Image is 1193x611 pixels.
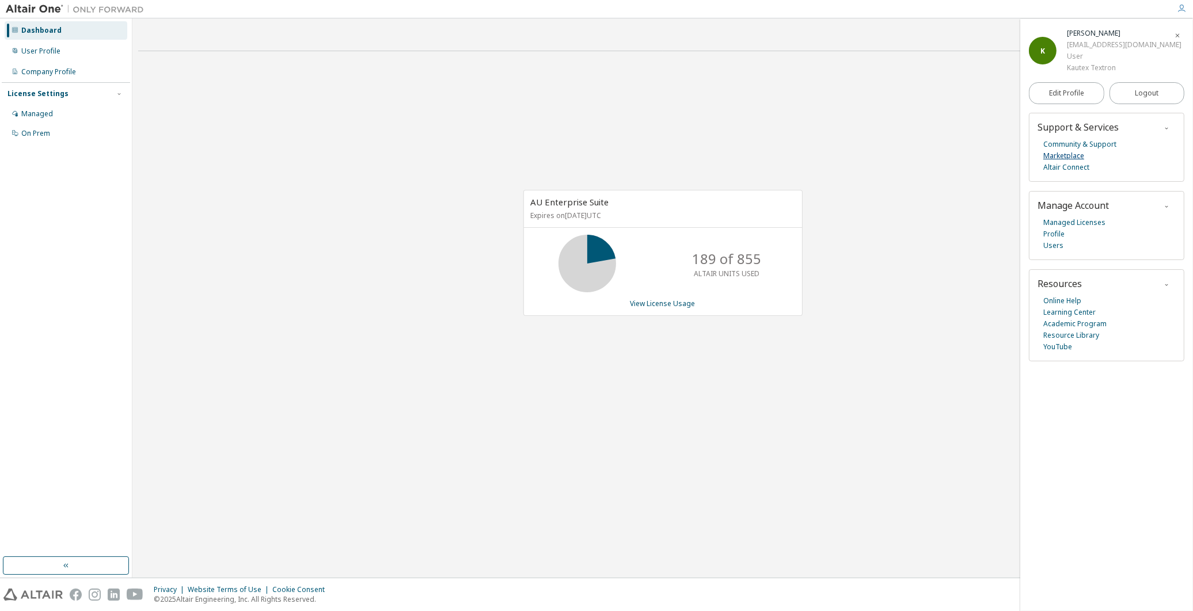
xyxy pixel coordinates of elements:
[1043,228,1065,240] a: Profile
[127,589,143,601] img: youtube.svg
[1110,82,1185,104] button: Logout
[1043,295,1081,307] a: Online Help
[21,129,50,138] div: On Prem
[1067,62,1181,74] div: Kautex Textron
[6,3,150,15] img: Altair One
[188,585,272,594] div: Website Terms of Use
[1043,330,1099,341] a: Resource Library
[1038,199,1109,212] span: Manage Account
[1043,341,1072,353] a: YouTube
[692,249,761,269] p: 189 of 855
[154,585,188,594] div: Privacy
[630,299,696,308] a: View License Usage
[21,47,60,56] div: User Profile
[70,589,82,601] img: facebook.svg
[1043,240,1063,251] a: Users
[694,269,759,278] p: ALTAIR UNITS USED
[1043,139,1116,150] a: Community & Support
[1038,121,1119,133] span: Support & Services
[1043,217,1105,228] a: Managed Licenses
[1135,87,1158,99] span: Logout
[1049,89,1084,98] span: Edit Profile
[272,585,332,594] div: Cookie Consent
[1067,51,1181,62] div: User
[1043,162,1089,173] a: Altair Connect
[1067,28,1181,39] div: Kaushik K J
[3,589,63,601] img: altair_logo.svg
[21,26,62,35] div: Dashboard
[531,211,792,220] p: Expires on [DATE] UTC
[154,594,332,604] p: © 2025 Altair Engineering, Inc. All Rights Reserved.
[531,196,609,208] span: AU Enterprise Suite
[89,589,101,601] img: instagram.svg
[21,67,76,77] div: Company Profile
[1029,82,1104,104] a: Edit Profile
[1040,46,1045,56] span: K
[7,89,69,98] div: License Settings
[1043,150,1084,162] a: Marketplace
[1043,318,1107,330] a: Academic Program
[21,109,53,119] div: Managed
[1038,277,1082,290] span: Resources
[1067,39,1181,51] div: [EMAIL_ADDRESS][DOMAIN_NAME]
[108,589,120,601] img: linkedin.svg
[1043,307,1096,318] a: Learning Center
